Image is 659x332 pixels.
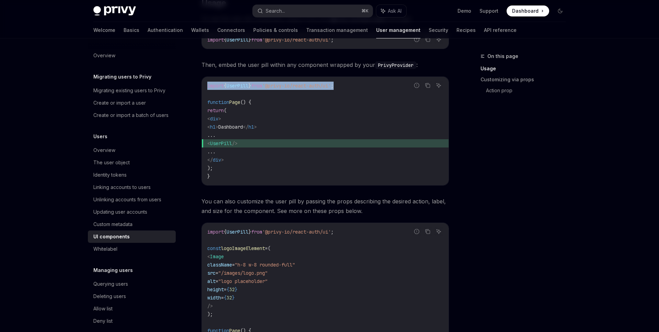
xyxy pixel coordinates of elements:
[93,99,146,107] div: Create or import a user
[88,206,176,218] a: Updating user accounts
[232,295,235,301] span: }
[207,165,213,171] span: );
[88,181,176,193] a: Linking accounts to users
[93,233,130,241] div: UI components
[93,111,169,119] div: Create or import a batch of users
[479,8,498,14] a: Support
[218,270,268,276] span: "/images/logo.png"
[235,286,238,293] span: }
[268,245,270,251] span: (
[251,229,262,235] span: from
[507,5,549,16] a: Dashboard
[93,280,128,288] div: Querying users
[216,278,218,284] span: =
[207,253,210,260] span: <
[218,278,268,284] span: "logo placeholder"
[486,85,571,96] a: Action prop
[456,22,476,38] a: Recipes
[423,35,432,44] button: Copy the contents from the code block
[262,229,331,235] span: '@privy-io/react-auth/ui'
[434,227,443,236] button: Ask AI
[376,5,406,17] button: Ask AI
[331,83,334,89] span: ;
[201,197,449,216] span: You can also customize the user pill by passing the props describing the desired action, label, a...
[306,22,368,38] a: Transaction management
[218,124,243,130] span: Dashboard
[458,8,471,14] a: Demo
[124,22,139,38] a: Basics
[88,97,176,109] a: Create or import a user
[88,193,176,206] a: Unlinking accounts from users
[412,227,421,236] button: Report incorrect code
[93,220,132,228] div: Custom metadata
[88,49,176,62] a: Overview
[207,270,216,276] span: src
[248,229,251,235] span: }
[217,22,245,38] a: Connectors
[224,286,227,293] span: =
[201,60,449,70] span: Then, embed the user pill within any component wrapped by your :
[253,22,298,38] a: Policies & controls
[93,146,115,154] div: Overview
[481,74,571,85] a: Customizing via props
[207,278,216,284] span: alt
[512,8,539,14] span: Dashboard
[207,37,224,43] span: import
[207,262,232,268] span: className
[232,140,238,146] span: />
[248,37,251,43] span: }
[210,116,218,122] span: div
[207,229,224,235] span: import
[555,5,566,16] button: Toggle dark mode
[423,227,432,236] button: Copy the contents from the code block
[207,132,216,138] span: ...
[229,286,235,293] span: 32
[207,245,221,251] span: const
[224,229,227,235] span: {
[227,83,248,89] span: UserPill
[224,37,227,43] span: {
[93,245,117,253] div: Whitelabel
[207,149,216,155] span: ...
[207,286,224,293] span: height
[88,218,176,230] a: Custom metadata
[412,81,421,90] button: Report incorrect code
[207,140,210,146] span: <
[207,303,213,309] span: />
[240,99,251,105] span: () {
[88,109,176,121] a: Create or import a batch of users
[93,6,136,16] img: dark logo
[487,52,518,60] span: On this page
[227,229,248,235] span: UserPill
[93,158,130,167] div: The user object
[262,37,331,43] span: '@privy-io/react-auth/ui'
[227,286,229,293] span: {
[191,22,209,38] a: Wallets
[224,107,227,114] span: (
[423,81,432,90] button: Copy the contents from the code block
[376,22,420,38] a: User management
[93,171,127,179] div: Identity tokens
[229,99,240,105] span: Page
[207,173,210,179] span: }
[93,86,165,95] div: Migrating existing users to Privy
[207,157,213,163] span: </
[331,229,334,235] span: ;
[232,262,235,268] span: =
[434,81,443,90] button: Ask AI
[93,317,113,325] div: Deny list
[93,132,107,141] h5: Users
[210,124,216,130] span: h1
[266,7,285,15] div: Search...
[88,290,176,303] a: Deleting users
[88,278,176,290] a: Querying users
[88,315,176,327] a: Deny list
[484,22,517,38] a: API reference
[235,262,295,268] span: "h-8 w-8 rounded-full"
[93,51,115,60] div: Overview
[93,183,151,191] div: Linking accounts to users
[88,303,176,315] a: Allow list
[210,253,224,260] span: Image
[207,295,221,301] span: width
[251,83,262,89] span: from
